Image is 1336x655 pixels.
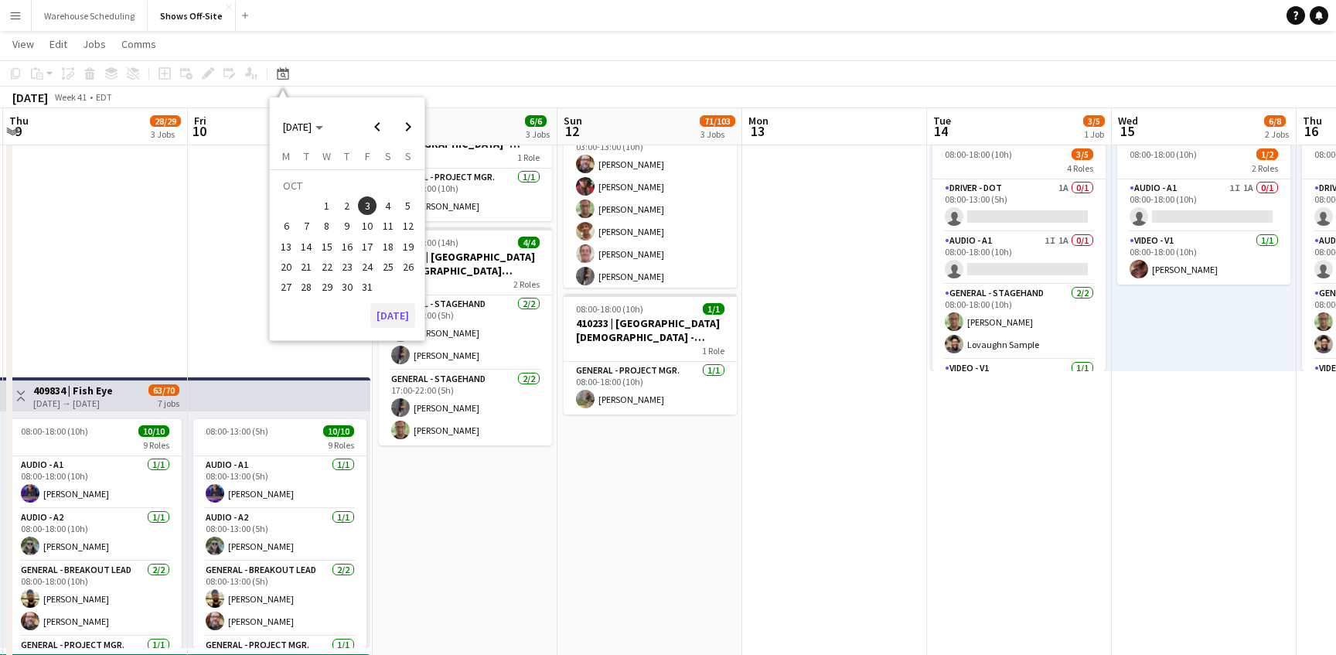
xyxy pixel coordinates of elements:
span: 10/10 [138,425,169,437]
app-job-card: 08:00-22:00 (14h)4/4410418 | [GEOGRAPHIC_DATA] - [GEOGRAPHIC_DATA] Porchfest2 RolesGeneral - Stag... [379,227,552,445]
span: 27 [277,278,295,296]
app-job-card: 08:00-18:00 (10h)1/1410233 | [GEOGRAPHIC_DATA][DEMOGRAPHIC_DATA] - Frequency Camp FFA 20251 RoleG... [564,294,737,414]
span: 10 [358,217,377,236]
app-card-role: General - Breakout Lead2/208:00-18:00 (10h)[PERSON_NAME][PERSON_NAME] [9,561,182,636]
button: 20-10-2025 [276,257,296,277]
button: 23-10-2025 [337,257,357,277]
button: 10-10-2025 [357,216,377,236]
span: 6/6 [525,115,547,127]
button: 02-10-2025 [337,196,357,216]
span: 71/103 [700,115,735,127]
button: 14-10-2025 [296,237,316,257]
app-job-card: 08:00-18:00 (10h)10/109 RolesAudio - A11/108:00-18:00 (10h)[PERSON_NAME]Audio - A21/108:00-18:00 ... [9,419,182,648]
button: 31-10-2025 [357,277,377,297]
span: Fri [194,114,206,128]
div: 1 Job [1084,128,1104,140]
button: Previous month [362,111,393,142]
span: 3 [358,196,377,215]
div: 3 Jobs [700,128,734,140]
span: 12 [561,122,582,140]
button: 15-10-2025 [317,237,337,257]
a: Edit [43,34,73,54]
span: S [405,149,411,163]
span: 20 [277,258,295,276]
app-card-role: General - Project Mgr.1/108:00-18:00 (10h)[PERSON_NAME] [379,169,552,221]
span: 08:00-13:00 (5h) [206,425,268,437]
button: 09-10-2025 [337,216,357,236]
app-job-card: 08:00-18:00 (10h)3/54 RolesDriver - DOT1A0/108:00-13:00 (5h) Audio - A11I1A0/108:00-18:00 (10h) G... [932,142,1106,371]
span: 28/29 [150,115,181,127]
button: 16-10-2025 [337,237,357,257]
span: 3/5 [1072,148,1093,160]
span: Comms [121,37,156,51]
app-card-role: Audio - A11I1A0/108:00-18:00 (10h) [932,232,1106,285]
span: [DATE] [283,120,312,134]
button: Shows Off-Site [148,1,236,31]
button: 27-10-2025 [276,277,296,297]
button: Warehouse Scheduling [32,1,148,31]
span: 14 [931,122,951,140]
span: 2 Roles [513,278,540,290]
span: 4 [379,196,397,215]
span: 9 Roles [143,439,169,451]
button: 05-10-2025 [398,196,418,216]
span: 4 Roles [1067,162,1093,174]
button: 21-10-2025 [296,257,316,277]
span: 6/8 [1264,115,1286,127]
button: 01-10-2025 [317,196,337,216]
div: [DATE] [12,90,48,105]
span: 2 Roles [1252,162,1278,174]
span: View [12,37,34,51]
span: 31 [358,278,377,296]
span: 22 [318,258,336,276]
a: Jobs [77,34,112,54]
span: 18 [379,237,397,256]
span: Edit [49,37,67,51]
button: 29-10-2025 [317,277,337,297]
span: 29 [318,278,336,296]
span: F [365,149,370,163]
app-card-role: Video - V11/1 [932,360,1106,412]
button: 04-10-2025 [377,196,397,216]
span: 19 [399,237,417,256]
button: 22-10-2025 [317,257,337,277]
button: 24-10-2025 [357,257,377,277]
span: 30 [338,278,356,296]
span: W [322,149,331,163]
div: [DATE] → [DATE] [33,397,113,409]
span: 17 [358,237,377,256]
span: 23 [338,258,356,276]
span: 6 [277,217,295,236]
span: 26 [399,258,417,276]
app-card-role: Audio - A21/108:00-18:00 (10h)[PERSON_NAME] [9,509,182,561]
span: 08:00-18:00 (10h) [945,148,1012,160]
span: 13 [277,237,295,256]
span: 28 [298,278,316,296]
span: 1 Role [517,152,540,163]
span: 13 [746,122,769,140]
span: 24 [358,258,377,276]
span: Thu [1303,114,1322,128]
span: T [344,149,349,163]
span: 11 [379,217,397,236]
div: 7 jobs [158,396,179,409]
button: 26-10-2025 [398,257,418,277]
app-job-card: 03:00-02:00 (23h) (Mon)49/80410170 | [GEOGRAPHIC_DATA][DEMOGRAPHIC_DATA] ACCESS 20252 RolesGenera... [564,59,737,288]
span: 63/70 [148,384,179,396]
h3: 409834 | Fish Eye [33,384,113,397]
span: 08:00-18:00 (10h) [1130,148,1197,160]
span: Sun [564,114,582,128]
button: 19-10-2025 [398,237,418,257]
td: OCT [276,176,418,196]
div: 3 Jobs [151,128,180,140]
span: 1/1 [703,303,724,315]
app-job-card: 08:00-13:00 (5h)10/109 RolesAudio - A11/108:00-13:00 (5h)[PERSON_NAME]Audio - A21/108:00-13:00 (5... [193,419,366,648]
button: [DATE] [370,303,415,328]
span: 10 [192,122,206,140]
button: 13-10-2025 [276,237,296,257]
button: 17-10-2025 [357,237,377,257]
button: 18-10-2025 [377,237,397,257]
span: Week 41 [51,91,90,103]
